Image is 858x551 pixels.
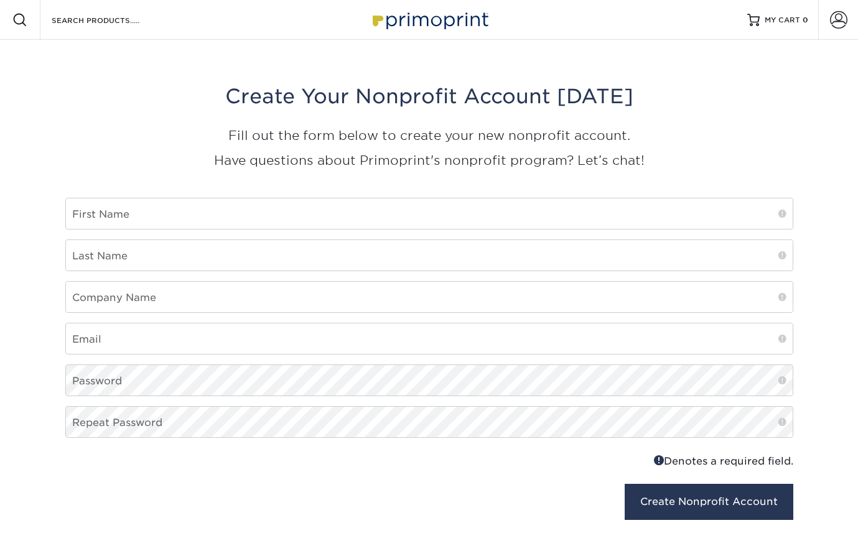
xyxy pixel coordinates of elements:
button: Create Nonprofit Account [625,484,793,520]
span: MY CART [765,15,800,25]
span: 0 [803,16,808,24]
h3: Create Your Nonprofit Account [DATE] [65,85,793,108]
input: SEARCH PRODUCTS..... [50,12,172,27]
img: Primoprint [367,6,492,33]
p: Fill out the form below to create your new nonprofit account. Have questions about Primoprint's n... [65,123,793,173]
div: Denotes a required field. [439,453,793,469]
